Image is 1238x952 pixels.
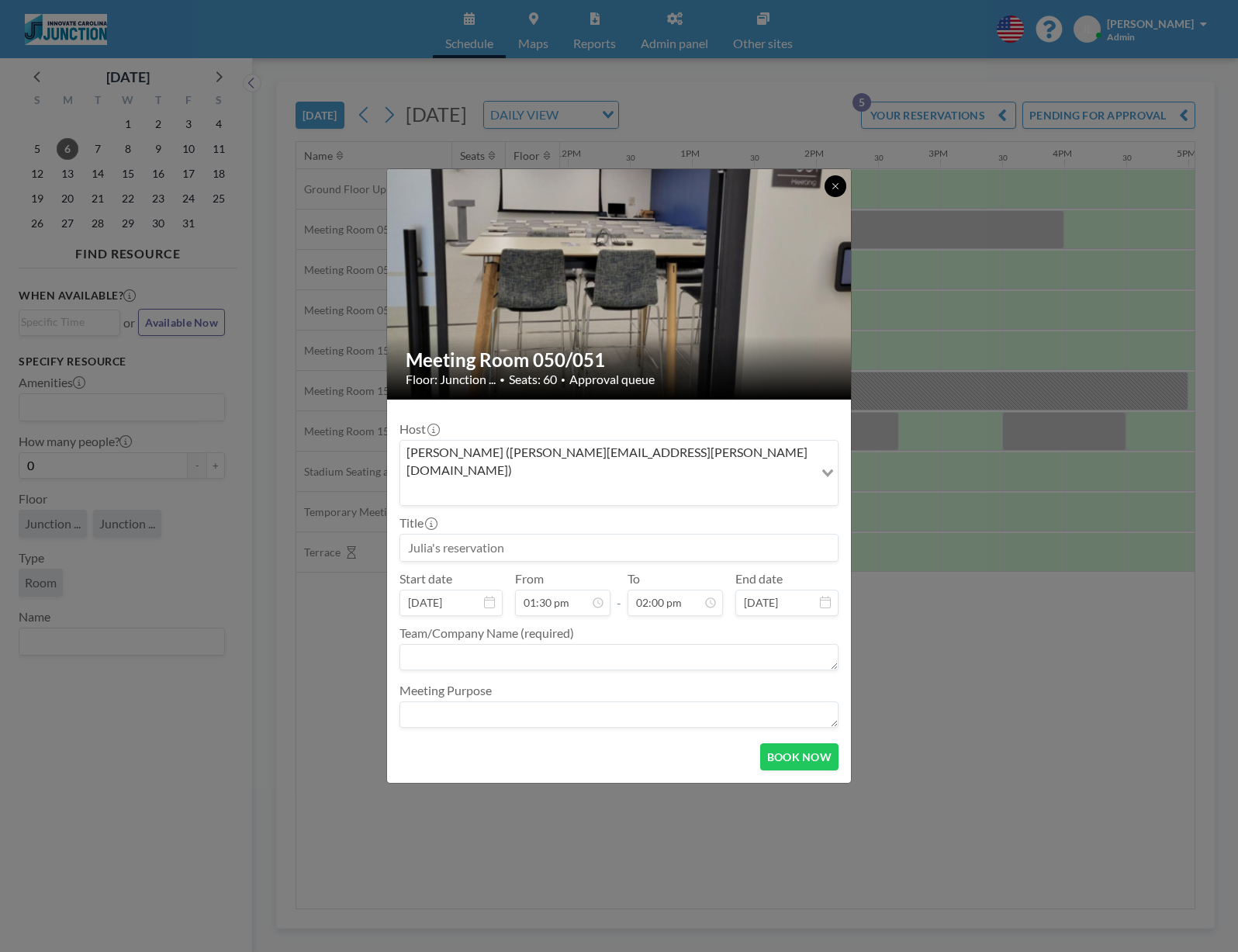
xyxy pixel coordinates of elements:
[402,482,812,502] input: Search for option
[760,743,839,770] button: BOOK NOW
[399,625,574,641] label: Team/Company Name (required)
[399,515,436,531] label: Title
[400,441,838,505] div: Search for option
[617,576,621,611] span: -
[399,683,492,698] label: Meeting Purpose
[500,374,505,386] span: •
[399,421,438,437] label: Host
[399,571,452,587] label: Start date
[509,372,557,387] span: Seats: 60
[400,535,838,561] input: Julia's reservation
[403,444,811,479] span: [PERSON_NAME] ([PERSON_NAME][EMAIL_ADDRESS][PERSON_NAME][DOMAIN_NAME])
[387,168,852,401] img: 537.jpg
[406,372,496,387] span: Floor: Junction ...
[735,571,783,587] label: End date
[628,571,640,587] label: To
[569,372,655,387] span: Approval queue
[515,571,544,587] label: From
[406,348,834,372] h2: Meeting Room 050/051
[561,375,565,385] span: •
